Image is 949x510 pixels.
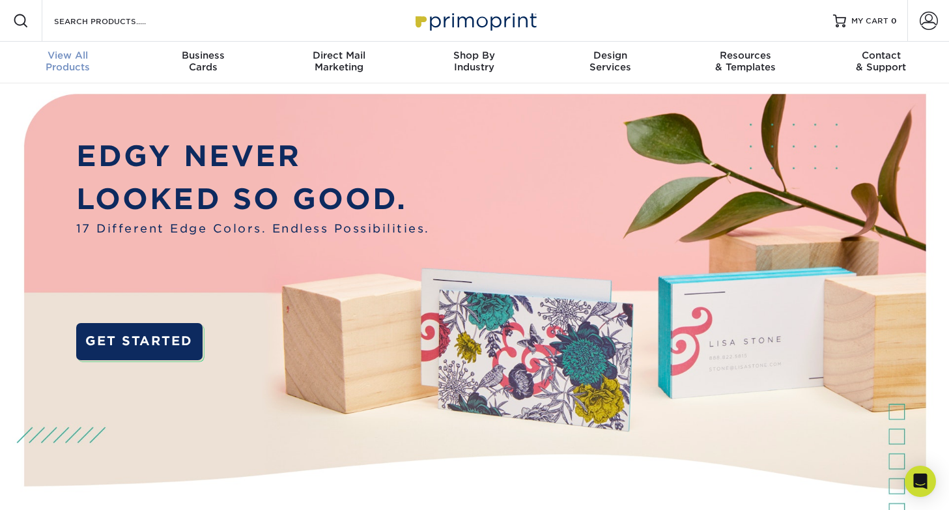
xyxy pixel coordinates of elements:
[53,13,180,29] input: SEARCH PRODUCTS.....
[905,466,936,497] div: Open Intercom Messenger
[135,50,271,73] div: Cards
[678,50,814,73] div: & Templates
[271,50,406,61] span: Direct Mail
[678,50,814,61] span: Resources
[135,42,271,83] a: BusinessCards
[814,50,949,61] span: Contact
[406,50,542,73] div: Industry
[543,50,678,73] div: Services
[76,135,430,178] p: EDGY NEVER
[271,50,406,73] div: Marketing
[891,16,897,25] span: 0
[851,16,888,27] span: MY CART
[76,323,203,361] a: GET STARTED
[135,50,271,61] span: Business
[678,42,814,83] a: Resources& Templates
[406,42,542,83] a: Shop ByIndustry
[814,42,949,83] a: Contact& Support
[814,50,949,73] div: & Support
[410,7,540,35] img: Primoprint
[543,42,678,83] a: DesignServices
[76,220,430,237] span: 17 Different Edge Colors. Endless Possibilities.
[406,50,542,61] span: Shop By
[76,178,430,221] p: LOOKED SO GOOD.
[271,42,406,83] a: Direct MailMarketing
[543,50,678,61] span: Design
